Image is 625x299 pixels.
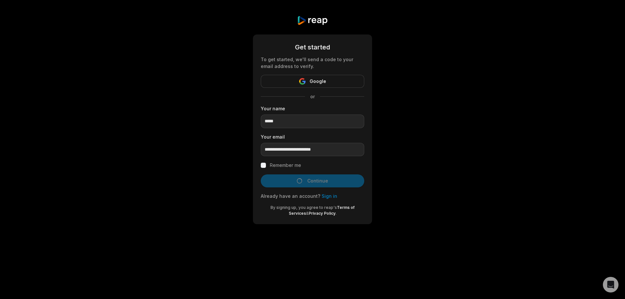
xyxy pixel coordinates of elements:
[261,193,320,199] span: Already have an account?
[306,211,309,216] span: &
[261,133,364,140] label: Your email
[297,16,328,25] img: reap
[322,193,337,199] a: Sign in
[603,277,618,292] div: Open Intercom Messenger
[305,93,320,100] span: or
[271,205,337,210] span: By signing up, you agree to reap's
[309,211,336,216] a: Privacy Policy
[310,77,326,85] span: Google
[261,75,364,88] button: Google
[261,56,364,70] div: To get started, we'll send a code to your email address to verify.
[261,105,364,112] label: Your name
[336,211,337,216] span: .
[270,161,301,169] label: Remember me
[261,42,364,52] div: Get started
